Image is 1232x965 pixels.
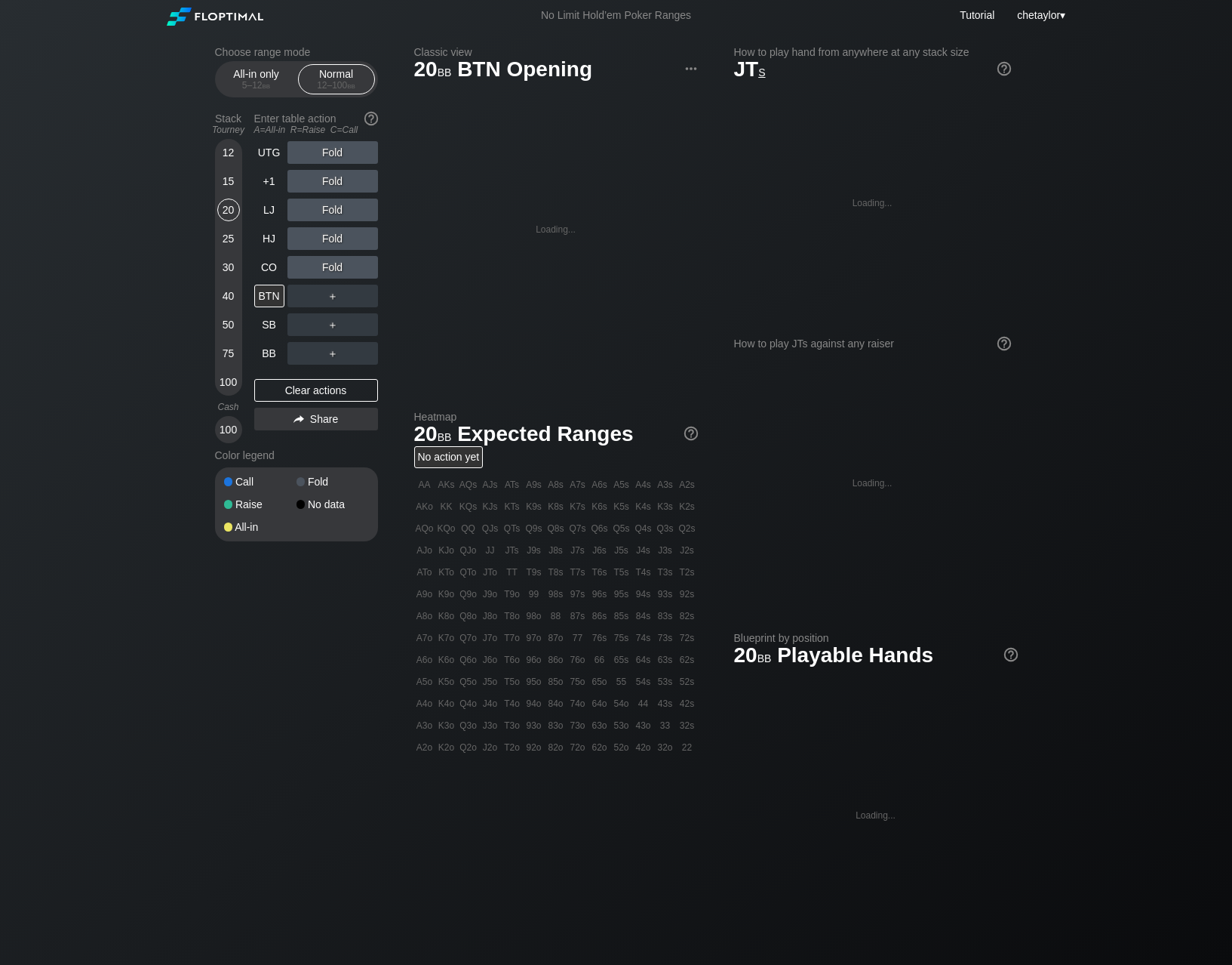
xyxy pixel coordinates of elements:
[287,170,378,193] div: Fold
[655,627,676,649] div: 73s
[414,421,698,446] h1: Expected Ranges
[655,584,676,605] div: 93s
[589,693,610,714] div: 64o
[480,715,501,736] div: J3o
[215,46,378,58] h2: Choose range mode
[480,737,501,758] div: J2o
[567,518,588,539] div: Q7s
[458,693,479,714] div: Q4o
[480,649,501,671] div: J6o
[633,474,654,495] div: A4s
[458,737,479,758] div: Q2o
[611,496,632,517] div: K5s
[414,474,435,495] div: AA
[293,415,304,424] img: share.864f2f62.svg
[589,649,610,671] div: 66
[254,199,284,221] div: LJ
[436,671,457,692] div: K5o
[217,256,240,279] div: 30
[414,715,435,736] div: A3o
[677,715,698,736] div: 32s
[254,106,378,141] div: Enter table action
[414,540,435,561] div: AJo
[436,737,457,758] div: K2o
[217,141,240,164] div: 12
[567,496,588,517] div: K7s
[524,649,545,671] div: 96o
[633,671,654,692] div: 54s
[480,540,501,561] div: JJ
[217,199,240,221] div: 20
[1017,9,1060,21] span: chetaylor
[545,584,567,605] div: 98s
[480,584,501,605] div: J9o
[480,671,501,692] div: J5o
[677,474,698,495] div: A2s
[414,46,698,58] h2: Classic view
[502,584,523,605] div: T9o
[545,737,567,758] div: 82o
[655,496,676,517] div: K3s
[287,199,378,221] div: Fold
[254,408,378,430] div: Share
[502,606,523,627] div: T8o
[734,57,766,81] span: JT
[567,627,588,649] div: 77
[567,649,588,671] div: 76o
[677,693,698,714] div: 42s
[589,627,610,649] div: 76s
[734,643,1018,667] h1: Playable Hands
[224,476,296,487] div: Call
[436,693,457,714] div: K4o
[458,715,479,736] div: Q3o
[633,627,654,649] div: 74s
[655,693,676,714] div: 43s
[524,627,545,649] div: 97o
[633,518,654,539] div: Q4s
[589,584,610,605] div: 96s
[683,425,699,442] img: help.32db89a4.svg
[611,737,632,758] div: 52o
[502,562,523,583] div: TT
[567,715,588,736] div: 73o
[1003,646,1019,663] img: help.32db89a4.svg
[502,496,523,517] div: KTs
[655,737,676,758] div: 32o
[567,540,588,561] div: J7s
[633,693,654,714] div: 44
[167,8,263,26] img: Floptimal logo
[458,496,479,517] div: KQs
[254,285,284,307] div: BTN
[856,810,896,821] div: Loading...
[633,715,654,736] div: 43o
[414,627,435,649] div: A7o
[633,562,654,583] div: T4s
[677,671,698,692] div: 52s
[655,715,676,736] div: 33
[254,227,284,250] div: HJ
[502,693,523,714] div: T4o
[438,63,452,79] span: bb
[217,418,240,441] div: 100
[458,540,479,561] div: QJo
[524,496,545,517] div: K9s
[254,379,378,402] div: Clear actions
[655,518,676,539] div: Q3s
[209,402,248,412] div: Cash
[436,649,457,671] div: K6o
[302,65,371,94] div: Normal
[414,446,484,468] div: No action yet
[458,474,479,495] div: AQs
[458,671,479,692] div: Q5o
[996,60,1012,77] img: help.32db89a4.svg
[655,562,676,583] div: T3s
[263,80,271,91] span: bb
[524,606,545,627] div: 98o
[217,371,240,393] div: 100
[683,60,699,77] img: ellipsis.fd386fe8.svg
[502,715,523,736] div: T3o
[589,518,610,539] div: Q6s
[458,649,479,671] div: Q6o
[287,342,378,365] div: ＋
[567,737,588,758] div: 72o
